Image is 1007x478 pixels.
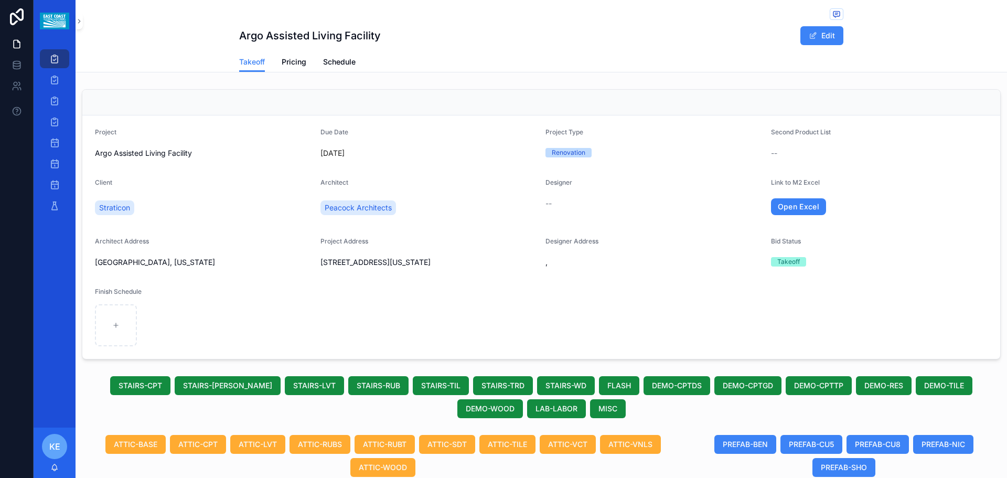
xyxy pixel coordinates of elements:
span: PREFAB-CU8 [855,439,901,450]
span: DEMO-WOOD [466,403,515,414]
h1: Argo Assisted Living Facility [239,28,381,43]
a: Peacock Architects [320,200,396,215]
a: Pricing [282,52,306,73]
button: FLASH [599,376,639,395]
span: DEMO-CPTDS [652,380,702,391]
button: LAB-LABOR [527,399,586,418]
span: Designer [545,178,572,186]
span: ATTIC-VNLS [608,439,652,450]
button: ATTIC-RUBS [290,435,350,454]
span: PREFAB-CU5 [789,439,834,450]
button: DEMO-CPTGD [714,376,781,395]
button: Edit [800,26,843,45]
span: STAIRS-TIL [421,380,460,391]
button: ATTIC-WOOD [350,458,415,477]
button: ATTIC-TILE [479,435,535,454]
button: PREFAB-CU8 [847,435,909,454]
span: STAIRS-TRD [481,380,524,391]
button: STAIRS-CPT [110,376,170,395]
button: DEMO-CPTTP [786,376,852,395]
button: PREFAB-CU5 [780,435,842,454]
span: Project [95,128,116,136]
span: DEMO-RES [864,380,903,391]
span: Link to M2 Excel [771,178,820,186]
span: Due Date [320,128,348,136]
button: PREFAB-BEN [714,435,776,454]
span: Pricing [282,57,306,67]
span: MISC [598,403,617,414]
span: Second Product List [771,128,831,136]
img: App logo [40,13,69,29]
a: Open Excel [771,198,827,215]
button: STAIRS-TIL [413,376,469,395]
button: DEMO-WOOD [457,399,523,418]
span: , [545,257,763,268]
span: -- [771,148,777,158]
span: ATTIC-WOOD [359,462,407,473]
span: Architect Address [95,237,149,245]
button: ATTIC-SDT [419,435,475,454]
button: STAIRS-WD [537,376,595,395]
div: Renovation [552,148,585,157]
button: MISC [590,399,626,418]
span: ATTIC-CPT [178,439,218,450]
span: KE [49,440,60,453]
button: STAIRS-[PERSON_NAME] [175,376,281,395]
span: Designer Address [545,237,598,245]
span: STAIRS-[PERSON_NAME] [183,380,272,391]
span: Schedule [323,57,356,67]
div: Takeoff [777,257,800,267]
span: Client [95,178,112,186]
button: ATTIC-CPT [170,435,226,454]
button: STAIRS-LVT [285,376,344,395]
button: STAIRS-RUB [348,376,409,395]
span: Bid Status [771,237,801,245]
span: -- [545,198,552,209]
button: DEMO-TILE [916,376,972,395]
span: ATTIC-BASE [114,439,157,450]
p: [DATE] [320,148,345,158]
span: PREFAB-NIC [922,439,965,450]
span: Argo Assisted Living Facility [95,148,312,158]
span: Peacock Architects [325,203,392,213]
button: DEMO-RES [856,376,912,395]
a: Schedule [323,52,356,73]
span: STAIRS-WD [545,380,586,391]
span: FLASH [607,380,631,391]
span: ATTIC-LVT [239,439,277,450]
span: STAIRS-LVT [293,380,336,391]
span: Project Address [320,237,368,245]
span: PREFAB-BEN [723,439,768,450]
div: scrollable content [34,42,76,229]
a: Straticon [95,200,134,215]
span: DEMO-CPTGD [723,380,773,391]
span: DEMO-CPTTP [794,380,843,391]
span: [GEOGRAPHIC_DATA], [US_STATE] [95,257,312,268]
button: ATTIC-VNLS [600,435,661,454]
button: STAIRS-TRD [473,376,533,395]
button: PREFAB-NIC [913,435,973,454]
span: ATTIC-SDT [427,439,467,450]
button: ATTIC-BASE [105,435,166,454]
span: ATTIC-VCT [548,439,587,450]
span: DEMO-TILE [924,380,964,391]
span: LAB-LABOR [535,403,577,414]
button: DEMO-CPTDS [644,376,710,395]
span: [STREET_ADDRESS][US_STATE] [320,257,538,268]
span: ATTIC-TILE [488,439,527,450]
button: PREFAB-SHO [812,458,875,477]
span: ATTIC-RUBT [363,439,406,450]
span: Architect [320,178,348,186]
button: ATTIC-LVT [230,435,285,454]
button: ATTIC-VCT [540,435,596,454]
span: Takeoff [239,57,265,67]
span: Finish Schedule [95,288,142,295]
span: Project Type [545,128,583,136]
span: ATTIC-RUBS [298,439,342,450]
span: PREFAB-SHO [821,462,867,473]
a: Takeoff [239,52,265,72]
span: Straticon [99,203,130,213]
span: STAIRS-CPT [119,380,162,391]
button: ATTIC-RUBT [355,435,415,454]
span: STAIRS-RUB [357,380,400,391]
